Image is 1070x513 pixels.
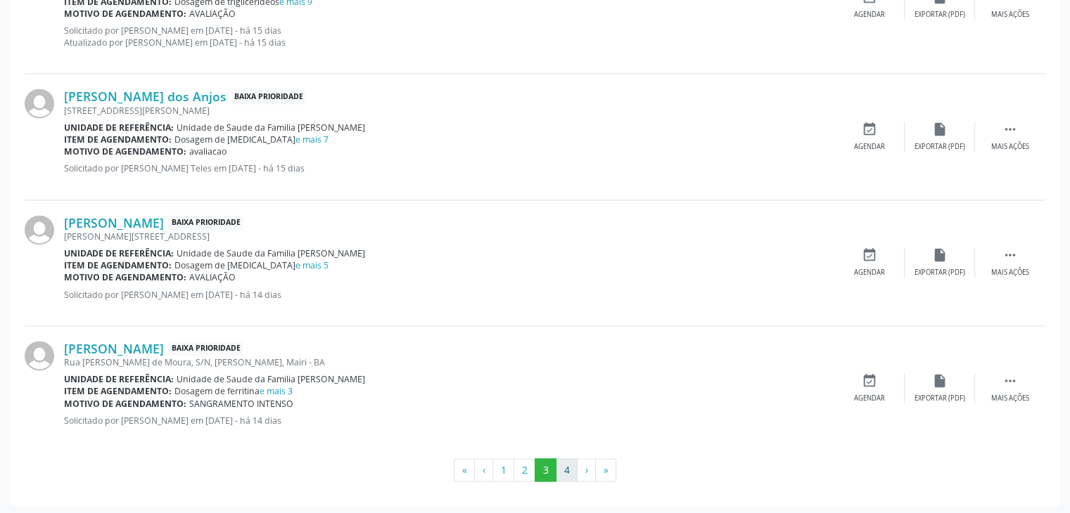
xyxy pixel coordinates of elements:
div: [STREET_ADDRESS][PERSON_NAME] [64,105,834,117]
button: Go to page 1 [492,458,514,482]
i: event_available [862,373,877,389]
button: Go to next page [577,458,596,482]
p: Solicitado por [PERSON_NAME] em [DATE] - há 15 dias Atualizado por [PERSON_NAME] em [DATE] - há 1... [64,25,834,48]
div: Mais ações [991,10,1029,20]
b: Item de agendamento: [64,259,172,271]
b: Unidade de referência: [64,373,174,385]
div: Exportar (PDF) [915,10,965,20]
i:  [1002,247,1018,263]
b: Item de agendamento: [64,134,172,145]
a: [PERSON_NAME] dos Anjos [64,89,227,104]
b: Motivo de agendamento: [64,145,186,157]
i: insert_drive_file [932,247,948,263]
span: Dosagem de [MEDICAL_DATA] [174,134,329,145]
div: Exportar (PDF) [915,394,965,403]
div: Agendar [854,10,885,20]
img: img [25,89,54,118]
div: Mais ações [991,142,1029,152]
span: SANGRAMENTO INTENSO [189,398,293,410]
div: Mais ações [991,394,1029,403]
div: Rua [PERSON_NAME] de Moura, S/N, [PERSON_NAME], Mairi - BA [64,356,834,368]
ul: Pagination [25,458,1045,482]
span: Baixa Prioridade [169,215,243,230]
span: Baixa Prioridade [231,89,306,104]
div: Agendar [854,268,885,278]
p: Solicitado por [PERSON_NAME] Teles em [DATE] - há 15 dias [64,162,834,174]
button: Go to page 4 [556,458,578,482]
span: Baixa Prioridade [169,342,243,356]
img: img [25,341,54,370]
i: insert_drive_file [932,122,948,137]
i:  [1002,373,1018,389]
a: e mais 7 [295,134,329,145]
span: Unidade de Saude da Familia [PERSON_NAME] [177,373,365,385]
span: AVALIAÇÃO [189,271,236,283]
button: Go to last page [595,458,616,482]
b: Motivo de agendamento: [64,398,186,410]
span: AVALIAÇÃO [189,8,236,20]
b: Item de agendamento: [64,385,172,397]
button: Go to first page [454,458,475,482]
a: [PERSON_NAME] [64,215,164,230]
button: Go to page 2 [514,458,535,482]
a: [PERSON_NAME] [64,341,164,356]
a: e mais 3 [260,385,293,397]
button: Go to previous page [474,458,493,482]
div: Mais ações [991,268,1029,278]
div: Agendar [854,394,885,403]
div: [PERSON_NAME][STREET_ADDRESS] [64,230,834,242]
span: Dosagem de ferritina [174,385,293,397]
button: Go to page 3 [535,458,556,482]
div: Exportar (PDF) [915,142,965,152]
b: Unidade de referência: [64,122,174,134]
p: Solicitado por [PERSON_NAME] em [DATE] - há 14 dias [64,415,834,427]
i: event_available [862,122,877,137]
img: img [25,215,54,245]
span: avaliacao [189,145,227,157]
p: Solicitado por [PERSON_NAME] em [DATE] - há 14 dias [64,289,834,301]
b: Motivo de agendamento: [64,8,186,20]
span: Unidade de Saude da Familia [PERSON_NAME] [177,122,365,134]
span: Dosagem de [MEDICAL_DATA] [174,259,329,271]
i: insert_drive_file [932,373,948,389]
div: Exportar (PDF) [915,268,965,278]
a: e mais 5 [295,259,329,271]
i:  [1002,122,1018,137]
b: Unidade de referência: [64,247,174,259]
i: event_available [862,247,877,263]
span: Unidade de Saude da Familia [PERSON_NAME] [177,247,365,259]
b: Motivo de agendamento: [64,271,186,283]
div: Agendar [854,142,885,152]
